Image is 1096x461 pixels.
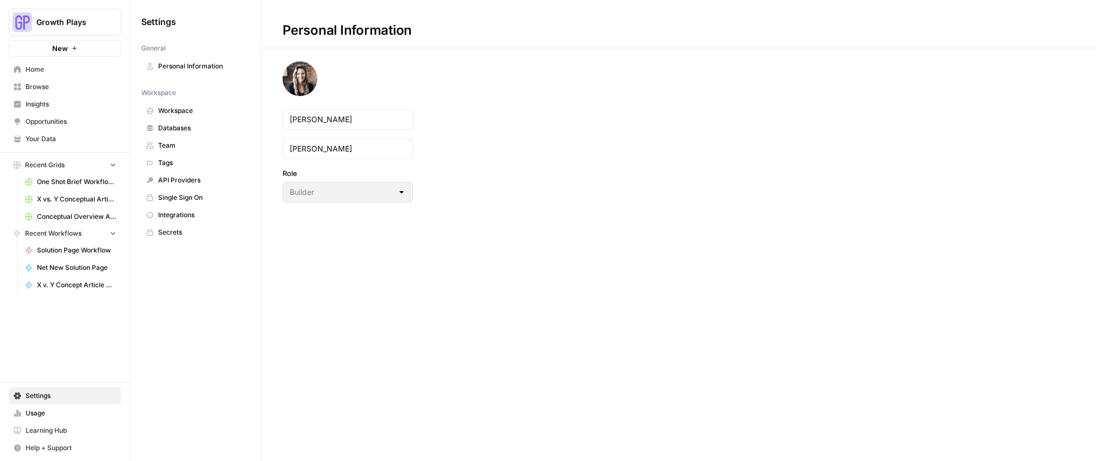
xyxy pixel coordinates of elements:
[52,43,68,54] span: New
[141,88,176,98] span: Workspace
[141,189,249,206] a: Single Sign On
[25,229,82,238] span: Recent Workflows
[37,263,116,273] span: Net New Solution Page
[9,96,121,113] a: Insights
[20,276,121,294] a: X v. Y Concept Article Generator
[20,259,121,276] a: Net New Solution Page
[9,130,121,148] a: Your Data
[20,191,121,208] a: X vs. Y Conceptual Articles
[9,387,121,405] a: Settings
[26,443,116,453] span: Help + Support
[37,245,116,255] span: Solution Page Workflow
[141,58,249,75] a: Personal Information
[20,208,121,225] a: Conceptual Overview Article Grid
[261,22,434,39] div: Personal Information
[141,137,249,154] a: Team
[141,224,249,241] a: Secrets
[158,175,245,185] span: API Providers
[26,391,116,401] span: Settings
[158,210,245,220] span: Integrations
[158,123,245,133] span: Databases
[141,172,249,189] a: API Providers
[9,9,121,36] button: Workspace: Growth Plays
[26,117,116,127] span: Opportunities
[37,212,116,222] span: Conceptual Overview Article Grid
[9,405,121,422] a: Usage
[9,157,121,173] button: Recent Grids
[141,102,249,119] a: Workspace
[20,242,121,259] a: Solution Page Workflow
[26,82,116,92] span: Browse
[283,168,413,179] label: Role
[20,173,121,191] a: One Shot Brief Workflow Grid
[158,106,245,116] span: Workspace
[141,154,249,172] a: Tags
[9,439,121,457] button: Help + Support
[12,12,32,32] img: Growth Plays Logo
[26,65,116,74] span: Home
[9,61,121,78] a: Home
[9,422,121,439] a: Learning Hub
[9,225,121,242] button: Recent Workflows
[158,158,245,168] span: Tags
[25,160,65,170] span: Recent Grids
[141,43,166,53] span: General
[26,99,116,109] span: Insights
[9,78,121,96] a: Browse
[141,119,249,137] a: Databases
[141,206,249,224] a: Integrations
[26,426,116,435] span: Learning Hub
[26,408,116,418] span: Usage
[37,194,116,204] span: X vs. Y Conceptual Articles
[36,17,102,28] span: Growth Plays
[158,61,245,71] span: Personal Information
[37,280,116,290] span: X v. Y Concept Article Generator
[158,228,245,237] span: Secrets
[158,141,245,150] span: Team
[158,193,245,203] span: Single Sign On
[141,15,176,28] span: Settings
[9,113,121,130] a: Opportunities
[9,40,121,56] button: New
[26,134,116,144] span: Your Data
[283,61,317,96] img: avatar
[37,177,116,187] span: One Shot Brief Workflow Grid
